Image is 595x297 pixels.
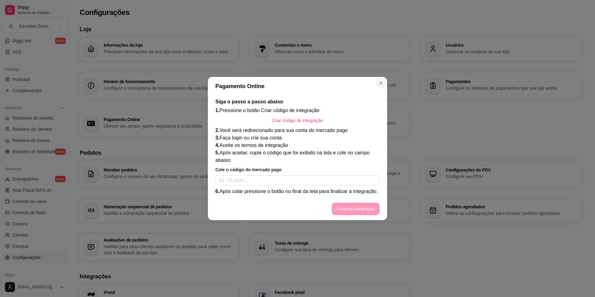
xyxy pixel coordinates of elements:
p: Faça login ou crie sua conta [215,134,380,142]
span: 5. [215,150,219,155]
p: Após colar pressione o botão no final da tela para finalizar a integração. [215,188,380,195]
span: 3. [215,135,219,140]
button: Criar código de integração [267,114,328,127]
a: Criar código de integração [215,114,380,127]
input: Ex: TG-1234.... [215,175,380,185]
h2: Siga o passo a passo abaixo [215,98,380,106]
p: Aceite os termos de integração [215,142,380,149]
p: Pressione o botão Criar código de integração [215,107,380,114]
button: Close [376,78,386,88]
span: 6. [215,189,219,194]
article: Cole o código do mercado pago [215,167,380,173]
header: Pagamento Online [208,77,387,96]
span: 4. [215,143,219,148]
p: Após aceitar, copie o código que foi exibido na tela e cole no campo abaixo: [215,149,380,164]
p: Você será redirecionado para sua conta do mercado pago [215,127,380,134]
span: 2. [215,128,219,133]
span: 1. [215,108,219,113]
